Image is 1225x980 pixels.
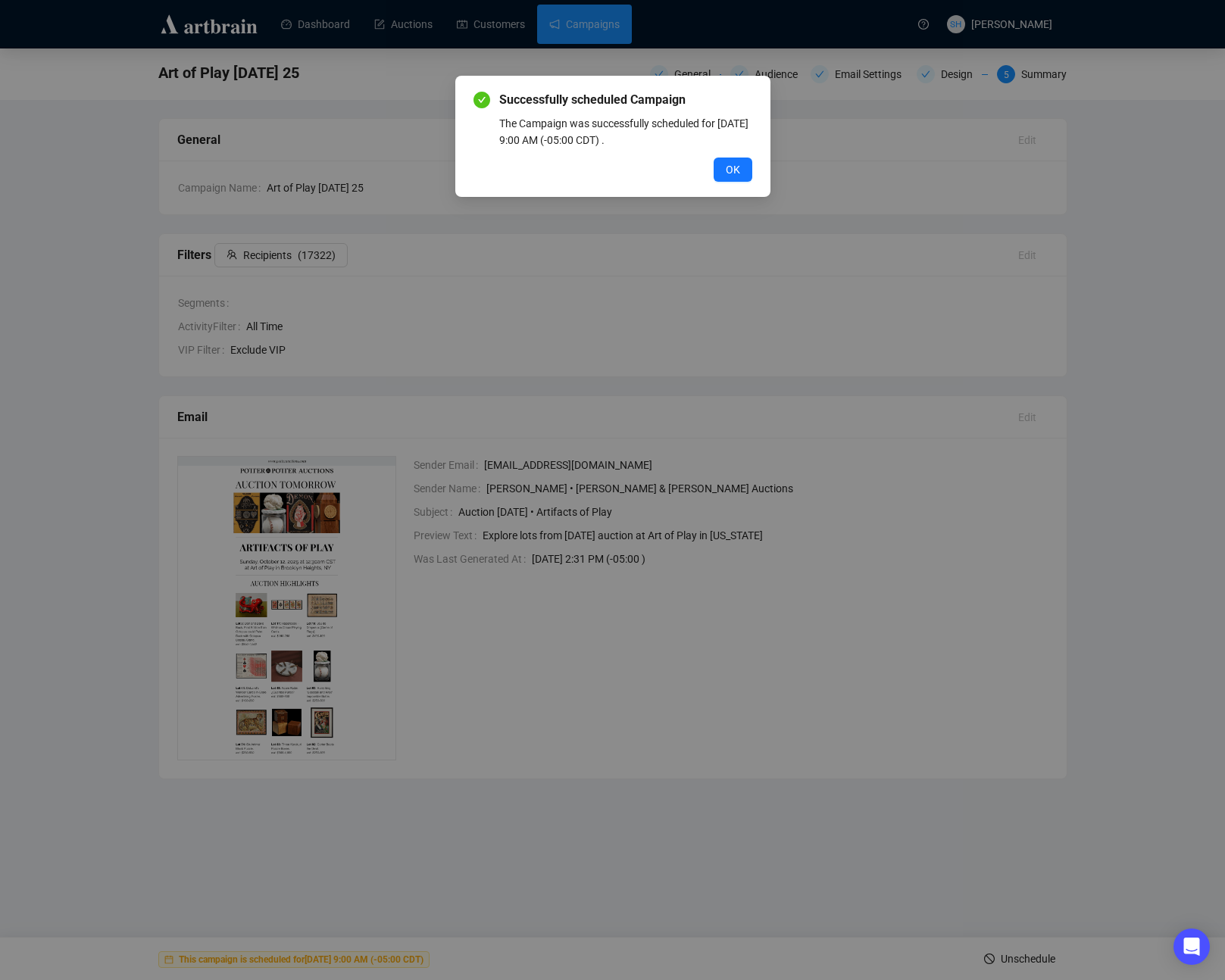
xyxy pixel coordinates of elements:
span: check-circle [473,92,490,108]
span: OK [726,161,740,178]
div: The Campaign was successfully scheduled for [DATE] 9:00 AM (-05:00 CDT) . [499,115,752,148]
div: Open Intercom Messenger [1173,929,1210,965]
span: Successfully scheduled Campaign [499,91,752,109]
button: OK [714,158,752,182]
